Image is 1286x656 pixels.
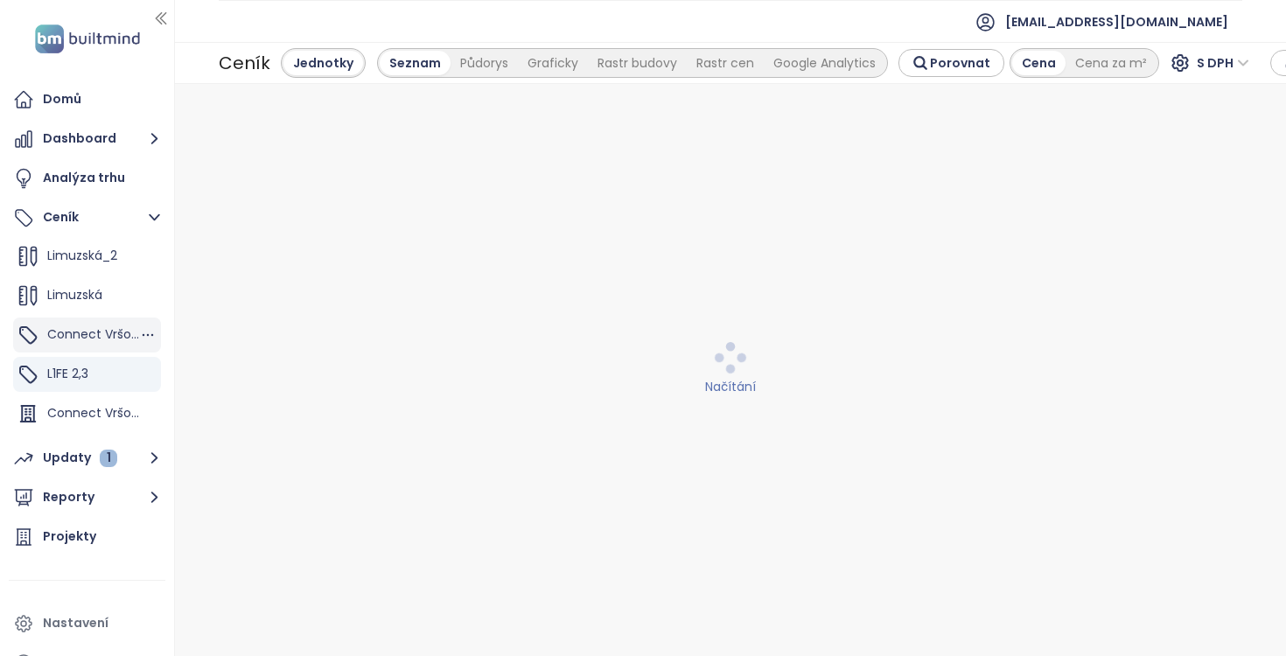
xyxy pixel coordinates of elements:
[13,239,161,274] div: Limuzská_2
[13,278,161,313] div: Limuzská
[186,377,1276,396] div: Načítání
[100,450,117,467] div: 1
[43,88,81,110] div: Domů
[47,325,199,343] span: Connect Vršovice 5,7,8,9
[219,47,270,79] div: Ceník
[43,167,125,189] div: Analýza trhu
[380,51,451,75] div: Seznam
[1197,50,1249,76] span: S DPH
[9,161,165,196] a: Analýza trhu
[9,200,165,235] button: Ceník
[13,357,161,392] div: L1FE 2,3
[930,53,990,73] span: Porovnat
[687,51,764,75] div: Rastr cen
[518,51,588,75] div: Graficky
[47,286,102,304] span: Limuzská
[30,21,145,57] img: logo
[43,612,108,634] div: Nastavení
[13,318,161,352] div: Connect Vršovice 5,7,8,9
[9,480,165,515] button: Reporty
[43,447,117,469] div: Updaty
[9,520,165,555] a: Projekty
[13,396,161,431] div: Connect Vršovice 1,2,3,4,6
[764,51,885,75] div: Google Analytics
[47,247,117,264] span: Limuzská_2
[9,441,165,476] button: Updaty 1
[1005,1,1228,43] span: [EMAIL_ADDRESS][DOMAIN_NAME]
[47,404,205,422] span: Connect Vršovice 1,2,3,4,6
[1012,51,1066,75] div: Cena
[588,51,687,75] div: Rastr budovy
[43,526,96,548] div: Projekty
[898,49,1004,77] button: Porovnat
[9,122,165,157] button: Dashboard
[1066,51,1157,75] div: Cena za m²
[47,365,88,382] span: L1FE 2,3
[9,82,165,117] a: Domů
[283,51,363,75] div: Jednotky
[9,606,165,641] a: Nastavení
[451,51,518,75] div: Půdorys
